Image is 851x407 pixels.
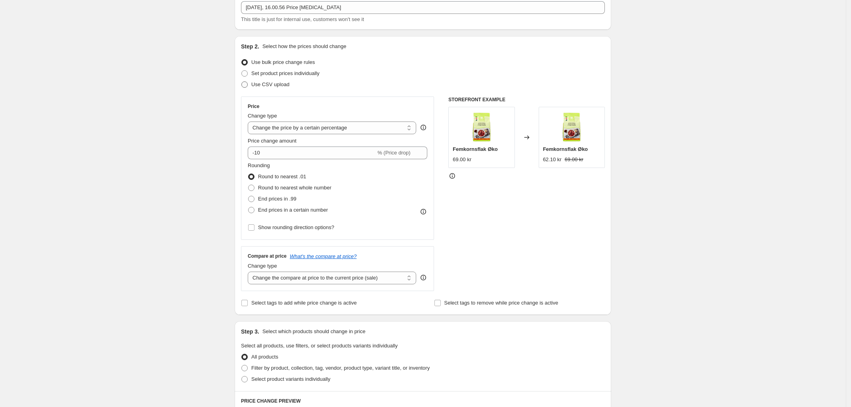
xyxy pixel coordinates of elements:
[248,253,287,259] h3: Compare at price
[258,174,306,179] span: Round to nearest .01
[251,70,319,76] span: Set product prices individually
[444,300,558,306] span: Select tags to remove while price change is active
[262,328,365,336] p: Select which products should change in price
[251,81,289,87] span: Use CSV upload
[556,111,587,143] img: d22fa0b6-36f0-4966-be27-01786ca9a172_80x.jpg
[466,111,497,143] img: d22fa0b6-36f0-4966-be27-01786ca9a172_80x.jpg
[251,59,315,65] span: Use bulk price change rules
[453,146,497,152] span: Femkornsflak Øko
[419,123,427,131] div: help
[543,146,588,152] span: Femkornsflak Øko
[377,150,410,156] span: % (Price drop)
[248,147,376,159] input: -15
[453,156,471,164] div: 69.00 kr
[565,156,583,164] strike: 69.00 kr
[251,354,278,360] span: All products
[262,42,346,50] p: Select how the prices should change
[448,96,605,103] h6: STOREFRONT EXAMPLE
[258,185,331,191] span: Round to nearest whole number
[241,42,259,50] h2: Step 2.
[251,365,430,371] span: Filter by product, collection, tag, vendor, product type, variant title, or inventory
[241,16,364,22] span: This title is just for internal use, customers won't see it
[419,274,427,282] div: help
[290,253,357,259] button: What's the compare at price?
[241,398,605,404] h6: PRICE CHANGE PREVIEW
[241,343,398,349] span: Select all products, use filters, or select products variants individually
[258,207,328,213] span: End prices in a certain number
[241,1,605,14] input: 30% off holiday sale
[248,162,270,168] span: Rounding
[248,138,296,144] span: Price change amount
[251,376,330,382] span: Select product variants individually
[248,263,277,269] span: Change type
[543,156,562,164] div: 62.10 kr
[241,328,259,336] h2: Step 3.
[248,113,277,119] span: Change type
[258,224,334,230] span: Show rounding direction options?
[248,103,259,110] h3: Price
[258,196,296,202] span: End prices in .99
[251,300,357,306] span: Select tags to add while price change is active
